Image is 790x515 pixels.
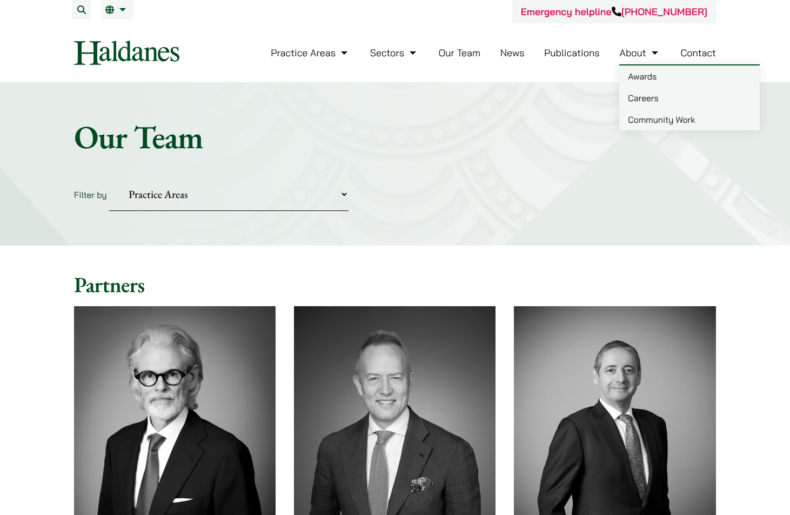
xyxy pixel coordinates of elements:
a: Publications [544,47,600,59]
img: Logo of Haldanes [74,41,179,65]
h1: Our Team [74,117,716,156]
a: Emergency helpline[PHONE_NUMBER] [521,5,707,18]
a: News [500,47,525,59]
a: Our Team [439,47,480,59]
a: Sectors [370,47,419,59]
a: Practice Areas [271,47,350,59]
a: About [619,47,660,59]
a: Awards [619,65,760,87]
a: Contact [680,47,716,59]
a: Community Work [619,109,760,130]
h2: Partners [74,272,716,298]
a: Careers [619,87,760,109]
label: Filter by [74,189,107,200]
a: EN [105,5,129,14]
